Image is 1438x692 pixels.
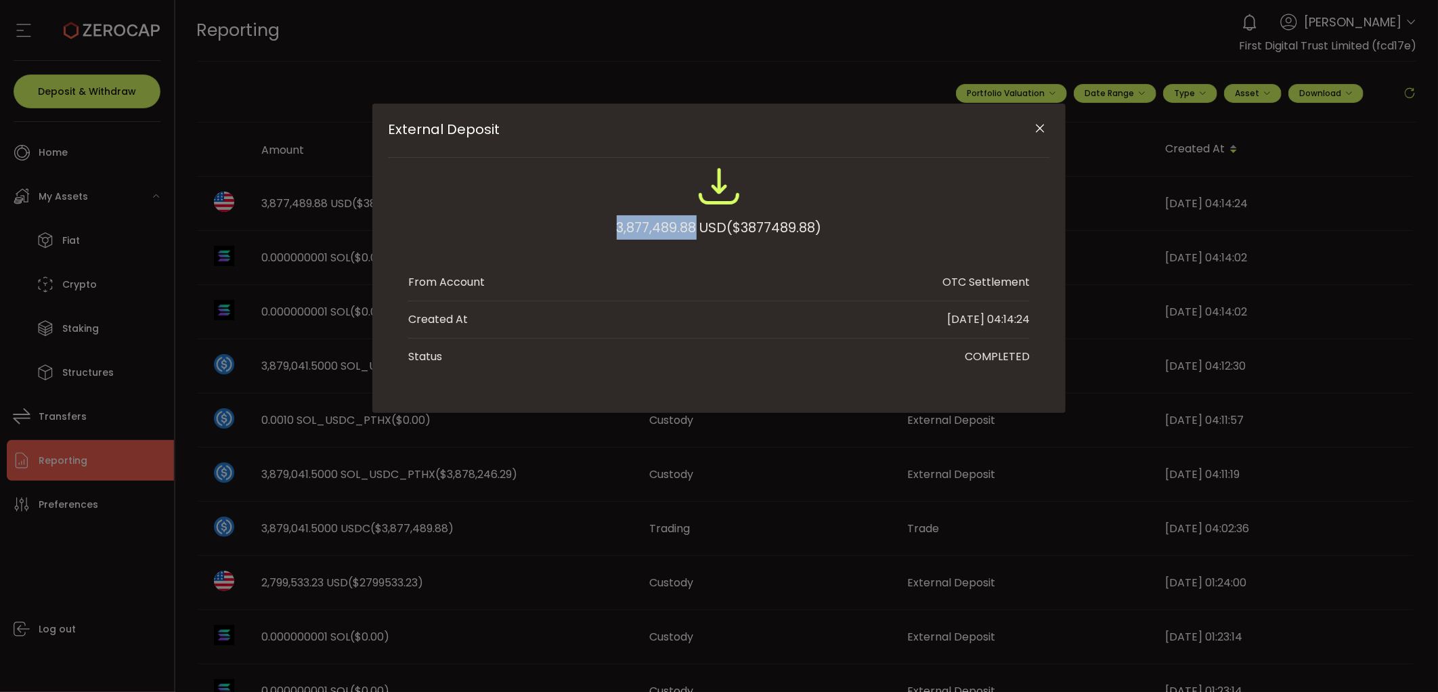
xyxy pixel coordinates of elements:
[965,349,1030,365] div: COMPLETED
[947,311,1030,328] div: [DATE] 04:14:24
[617,215,822,240] div: 3,877,489.88 USD
[408,274,485,290] div: From Account
[1028,117,1052,141] button: Close
[727,215,822,240] span: ($3877489.88)
[1370,627,1438,692] iframe: Chat Widget
[388,121,984,137] span: External Deposit
[942,274,1030,290] div: OTC Settlement
[408,349,442,365] div: Status
[372,104,1066,413] div: External Deposit
[408,311,468,328] div: Created At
